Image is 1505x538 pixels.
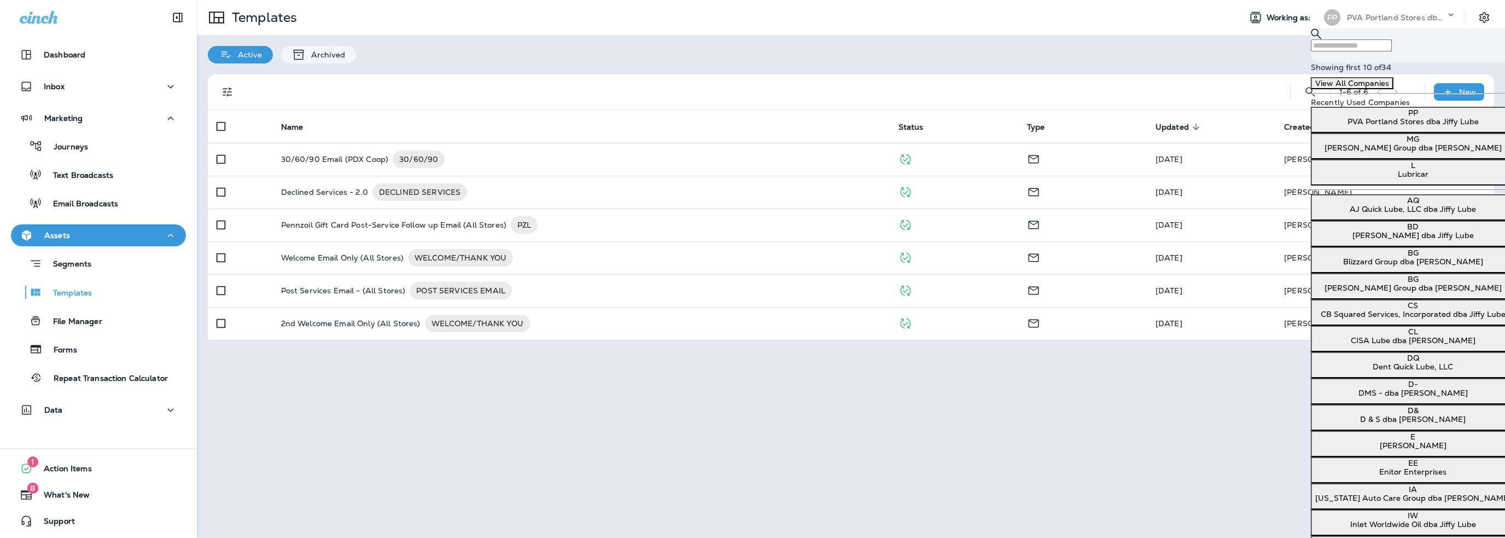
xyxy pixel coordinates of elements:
[372,183,467,201] div: DECLINED SERVICES
[511,216,538,234] div: PZL
[1027,123,1045,132] span: Type
[899,219,912,229] span: Published
[1275,307,1494,340] td: [PERSON_NAME]
[1347,13,1445,22] p: PVA Portland Stores dba Jiffy Lube
[43,142,88,153] p: Journeys
[1267,13,1313,22] span: Working as:
[1275,241,1494,274] td: [PERSON_NAME]
[1156,122,1203,132] span: Updated
[27,483,38,494] span: 8
[281,216,506,234] p: Pennzoil Gift Card Post-Service Follow up Email (All Stores)
[11,135,186,158] button: Journeys
[372,187,467,198] span: DECLINED SERVICES
[1027,285,1040,294] span: Email
[393,151,445,168] div: 30/60/90
[899,317,912,327] span: Published
[408,249,513,267] div: WELCOME/THANK YOU
[44,406,63,414] p: Data
[408,252,513,263] span: WELCOME/THANK YOU
[162,7,193,28] button: Collapse Sidebar
[1027,186,1040,196] span: Email
[11,281,186,304] button: Templates
[1156,220,1182,230] span: Shane Kump
[11,399,186,421] button: Data
[42,317,102,327] p: File Manager
[27,456,38,467] span: 1
[11,44,186,66] button: Dashboard
[43,374,168,384] p: Repeat Transaction Calculator
[1027,219,1040,229] span: Email
[1275,209,1494,241] td: [PERSON_NAME]
[281,183,368,201] p: Declined Services - 2.0
[11,484,186,506] button: 8What's New
[11,252,186,275] button: Segments
[1027,317,1040,327] span: Email
[43,345,77,356] p: Forms
[1156,154,1182,164] span: Shane Kump
[1324,9,1340,26] div: PP
[1275,176,1494,209] td: [PERSON_NAME]
[410,285,512,296] span: POST SERVICES EMAIL
[1474,8,1494,27] button: Settings
[1027,153,1040,163] span: Email
[11,107,186,129] button: Marketing
[33,490,90,504] span: What's New
[899,153,912,163] span: Published
[1156,253,1182,263] span: Shane Kump
[11,192,186,215] button: Email Broadcasts
[899,285,912,294] span: Published
[425,315,530,332] div: WELCOME/THANK YOU
[11,338,186,361] button: Forms
[33,517,75,530] span: Support
[1156,187,1182,197] span: [DATE]
[1275,274,1494,307] td: [PERSON_NAME]
[281,123,304,132] span: Name
[410,282,512,299] div: POST SERVICES EMAIL
[425,318,530,329] span: WELCOME/THANK YOU
[281,151,389,168] p: 30/60/90 Email (PDX Coop)
[1027,122,1059,132] span: Type
[1275,143,1494,176] td: [PERSON_NAME]
[11,366,186,389] button: Repeat Transaction Calculator
[44,82,65,91] p: Inbox
[44,114,83,123] p: Marketing
[11,76,186,97] button: Inbox
[899,123,924,132] span: Status
[42,171,113,181] p: Text Broadcasts
[899,122,938,132] span: Status
[217,81,238,103] button: Filters
[511,219,538,230] span: PZL
[899,252,912,262] span: Published
[42,288,92,299] p: Templates
[11,458,186,479] button: 1Action Items
[1156,286,1182,296] span: Shane Kump
[1156,123,1189,132] span: Updated
[1311,77,1393,89] button: View All Companies
[281,282,406,299] p: Post Services Email - (All Stores)
[11,510,186,532] button: Support
[11,163,186,186] button: Text Broadcasts
[899,186,912,196] span: Published
[393,154,445,165] span: 30/60/90
[1284,122,1341,132] span: Created By
[1284,123,1327,132] span: Created By
[42,259,91,270] p: Segments
[42,199,118,210] p: Email Broadcasts
[11,309,186,332] button: File Manager
[33,464,92,477] span: Action Items
[1027,252,1040,262] span: Email
[44,231,70,240] p: Assets
[281,249,404,267] p: Welcome Email Only (All Stores)
[306,50,345,59] p: Archived
[1299,81,1321,103] button: Search Templates
[11,224,186,246] button: Assets
[281,315,421,332] p: 2nd Welcome Email Only (All Stores)
[281,122,318,132] span: Name
[232,50,262,59] p: Active
[1156,319,1182,328] span: Shane Kump
[44,50,85,59] p: Dashboard
[227,9,297,26] p: Templates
